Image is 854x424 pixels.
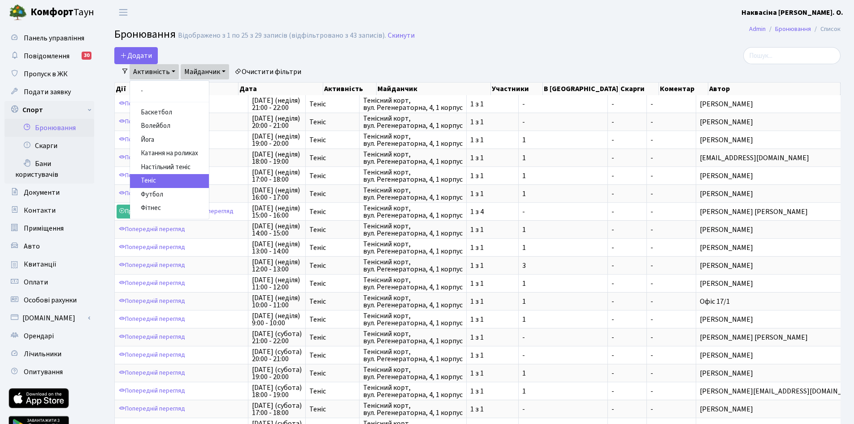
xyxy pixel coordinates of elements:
[4,83,94,101] a: Подати заявку
[470,262,515,269] span: 1 з 1
[363,276,463,291] span: Тенісний корт, вул. Регенераторна, 4, 1 корпус
[811,24,841,34] li: Список
[24,205,56,215] span: Контакти
[252,169,302,183] span: [DATE] (неділя) 17:00 - 18:00
[522,352,604,359] span: -
[650,368,653,378] span: -
[522,172,604,179] span: 1
[363,294,463,309] span: Тенісний корт, вул. Регенераторна, 4, 1 корпус
[309,101,355,108] span: Теніс
[363,169,463,183] span: Тенісний корт, вул. Регенераторна, 4, 1 корпус
[611,226,643,233] span: -
[24,69,68,79] span: Пропуск в ЖК
[659,83,708,95] th: Коментар
[130,106,209,120] a: Баскетбол
[117,133,187,147] a: Попередній перегляд
[309,154,355,162] span: Теніс
[117,258,187,272] a: Попередній перегляд
[252,366,302,380] span: [DATE] (субота) 19:00 - 20:00
[24,331,54,341] span: Орендарі
[4,291,94,309] a: Особові рахунки
[650,99,653,109] span: -
[470,190,515,197] span: 1 з 1
[24,188,60,197] span: Документи
[611,244,643,251] span: -
[309,172,355,179] span: Теніс
[611,190,643,197] span: -
[24,295,77,305] span: Особові рахунки
[650,261,653,271] span: -
[114,47,158,64] button: Додати
[363,384,463,398] span: Тенісний корт, вул. Регенераторна, 4, 1 корпус
[363,402,463,416] span: Тенісний корт, вул. Регенераторна, 4, 1 корпус
[4,184,94,201] a: Документи
[114,26,176,42] span: Бронювання
[363,115,463,129] span: Тенісний корт, вул. Регенераторна, 4, 1 корпус
[611,136,643,144] span: -
[30,5,74,19] b: Комфорт
[522,334,604,341] span: -
[24,87,71,97] span: Подати заявку
[522,136,604,144] span: 1
[470,172,515,179] span: 1 з 1
[611,352,643,359] span: -
[522,316,604,323] span: 1
[377,83,490,95] th: Майданчик
[650,243,653,253] span: -
[309,190,355,197] span: Теніс
[323,83,377,95] th: Активність
[611,154,643,162] span: -
[252,402,302,416] span: [DATE] (субота) 17:00 - 18:00
[24,349,61,359] span: Лічильники
[775,24,811,34] a: Бронювання
[117,294,187,308] a: Попередній перегляд
[4,309,94,327] a: [DOMAIN_NAME]
[252,97,302,111] span: [DATE] (неділя) 21:00 - 22:00
[470,298,515,305] span: 1 з 1
[522,280,604,287] span: 1
[30,5,94,20] span: Таун
[309,280,355,287] span: Теніс
[309,352,355,359] span: Теніс
[522,208,604,215] span: -
[363,330,463,345] span: Тенісний корт, вул. Регенераторна, 4, 1 корпус
[4,327,94,345] a: Орендарі
[650,153,653,163] span: -
[650,207,653,217] span: -
[309,388,355,395] span: Теніс
[522,101,604,108] span: -
[543,83,620,95] th: В [GEOGRAPHIC_DATA]
[522,298,604,305] span: 1
[115,83,238,95] th: Дії
[252,312,302,327] span: [DATE] (неділя) 9:00 - 10:00
[611,118,643,126] span: -
[470,208,515,215] span: 1 з 4
[117,384,187,398] a: Попередній перегляд
[130,133,209,147] a: Йога
[117,348,187,362] a: Попередній перегляд
[4,273,94,291] a: Оплати
[4,345,94,363] a: Лічильники
[4,255,94,273] a: Квитанції
[470,226,515,233] span: 1 з 1
[650,297,653,306] span: -
[4,155,94,184] a: Бани користувачів
[363,240,463,255] span: Тенісний корт, вул. Регенераторна, 4, 1 корпус
[117,97,187,111] a: Попередній перегляд
[117,240,187,254] a: Попередній перегляд
[650,386,653,396] span: -
[117,330,187,344] a: Попередній перегляд
[117,402,187,416] a: Попередній перегляд
[181,64,229,79] a: Майданчик
[522,226,604,233] span: 1
[611,280,643,287] span: -
[470,244,515,251] span: 1 з 1
[470,280,515,287] span: 1 з 1
[650,171,653,181] span: -
[252,330,302,345] span: [DATE] (субота) 21:00 - 22:00
[309,118,355,126] span: Теніс
[522,406,604,413] span: -
[650,189,653,199] span: -
[363,223,463,237] span: Тенісний корт, вул. Регенераторна, 4, 1 корпус
[650,279,653,288] span: -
